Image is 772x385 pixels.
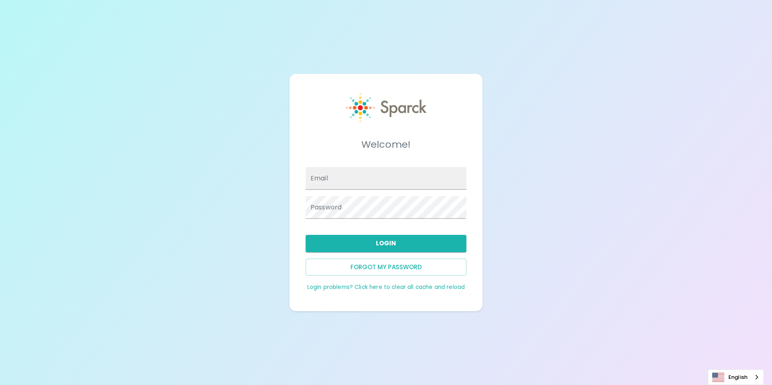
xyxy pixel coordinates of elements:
[306,259,466,276] button: Forgot my password
[708,370,764,385] a: English
[346,93,426,122] img: Sparck logo
[708,369,764,385] aside: Language selected: English
[306,138,466,151] h5: Welcome!
[307,283,465,291] a: Login problems? Click here to clear all cache and reload
[306,235,466,252] button: Login
[708,369,764,385] div: Language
